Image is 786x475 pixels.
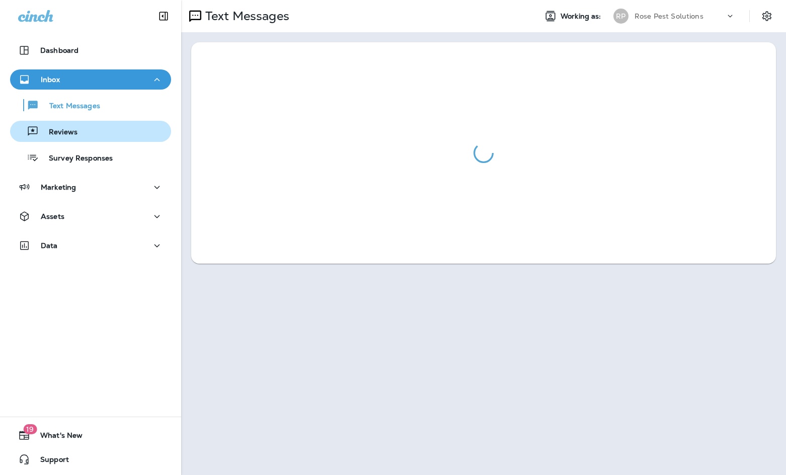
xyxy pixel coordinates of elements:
p: Assets [41,212,64,220]
p: Text Messages [39,102,100,111]
button: Support [10,449,171,469]
p: Reviews [39,128,77,137]
span: Working as: [561,12,603,21]
p: Dashboard [40,46,78,54]
button: Assets [10,206,171,226]
p: Text Messages [201,9,289,24]
button: Survey Responses [10,147,171,168]
p: Survey Responses [39,154,113,164]
div: RP [613,9,628,24]
button: Data [10,235,171,256]
p: Marketing [41,183,76,191]
button: Text Messages [10,95,171,116]
span: What's New [30,431,83,443]
button: Reviews [10,121,171,142]
p: Data [41,242,58,250]
span: Support [30,455,69,467]
p: Rose Pest Solutions [635,12,703,20]
button: 19What's New [10,425,171,445]
p: Inbox [41,75,60,84]
button: Collapse Sidebar [149,6,178,26]
button: Settings [758,7,776,25]
button: Inbox [10,69,171,90]
button: Marketing [10,177,171,197]
span: 19 [23,424,37,434]
button: Dashboard [10,40,171,60]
